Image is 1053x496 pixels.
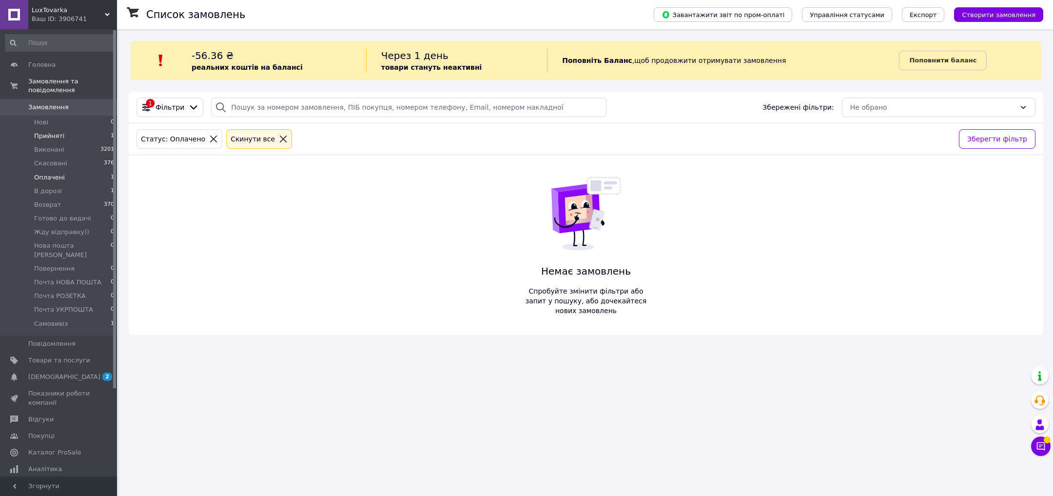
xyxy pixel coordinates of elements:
b: товари стануть неактивні [381,63,482,71]
div: Ваш ID: 3906741 [32,15,117,23]
span: Спробуйте змінити фільтри або запит у пошуку, або дочекайтеся нових замовлень [522,286,650,316]
span: Головна [28,60,56,69]
span: 0 [111,305,114,314]
span: 1 [111,187,114,196]
span: 0 [111,214,114,223]
span: Каталог ProSale [28,448,81,457]
span: 370 [104,200,114,209]
span: Створити замовлення [962,11,1035,19]
span: Повідомлення [28,339,76,348]
span: 0 [111,241,114,259]
span: 0 [111,278,114,287]
span: Виконані [34,145,64,154]
b: Поповнити баланс [909,57,976,64]
a: Поповнити баланс [899,51,987,70]
span: Управління статусами [810,11,884,19]
button: Створити замовлення [954,7,1043,22]
span: Жду відправку)) [34,228,89,237]
span: 0 [111,292,114,300]
span: Товари та послуги [28,356,90,365]
span: Самовивіз [34,319,68,328]
span: Аналітика [28,465,62,474]
span: -56.36 ₴ [192,50,234,61]
span: 1 [111,319,114,328]
span: Покупці [28,432,55,440]
div: Не обрано [850,102,1015,113]
b: реальних коштів на балансі [192,63,303,71]
span: Нова пошта [PERSON_NAME] [34,241,111,259]
span: Скасовані [34,159,67,168]
a: Створити замовлення [944,10,1043,18]
span: Почта РОЗЕТКА [34,292,86,300]
span: Завантажити звіт по пром-оплаті [662,10,784,19]
span: Возврат [34,200,61,209]
span: Замовлення та повідомлення [28,77,117,95]
button: Чат з покупцем [1031,436,1051,456]
img: :exclamation: [154,53,168,68]
span: 1 [111,173,114,182]
input: Пошук [5,34,115,52]
span: Нові [34,118,48,127]
span: Повернення [34,264,75,273]
b: Поповніть Баланс [562,57,632,64]
span: Замовлення [28,103,69,112]
input: Пошук за номером замовлення, ПІБ покупця, номером телефону, Email, номером накладної [211,98,606,117]
span: В дорозі [34,187,62,196]
span: 376 [104,159,114,168]
h1: Список замовлень [146,9,245,20]
span: LuxTovarka [32,6,105,15]
span: 2 [102,373,112,381]
span: 0 [111,118,114,127]
span: Експорт [910,11,937,19]
button: Експорт [902,7,945,22]
span: Збережені фільтри: [762,102,834,112]
button: Завантажити звіт по пром-оплаті [654,7,792,22]
span: Почта УКРПОШТА [34,305,93,314]
span: Немає замовлень [522,264,650,278]
div: , щоб продовжити отримувати замовлення [547,49,899,72]
span: [DEMOGRAPHIC_DATA] [28,373,100,381]
span: Почта НОВА ПОШТА [34,278,101,287]
span: 1 [111,132,114,140]
span: Показники роботи компанії [28,389,90,407]
span: Через 1 день [381,50,448,61]
div: Статус: Оплачено [139,134,207,144]
button: Управління статусами [802,7,892,22]
span: Готово до видачі [34,214,91,223]
button: Зберегти фільтр [959,129,1035,149]
span: 3201 [100,145,114,154]
span: Прийняті [34,132,64,140]
span: 0 [111,228,114,237]
span: 0 [111,264,114,273]
span: Фільтри [156,102,184,112]
span: Відгуки [28,415,54,424]
span: Зберегти фільтр [967,134,1027,144]
div: Cкинути все [229,134,277,144]
span: Оплачені [34,173,65,182]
